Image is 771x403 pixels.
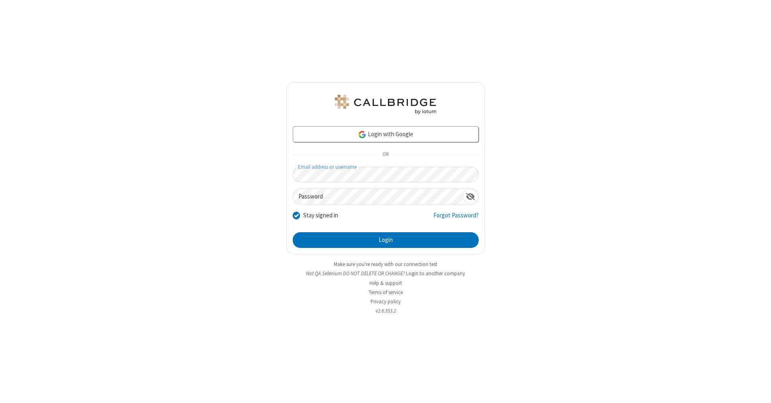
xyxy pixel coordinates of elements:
a: Make sure you're ready with our connection test [334,261,437,268]
a: Login with Google [293,126,479,142]
span: OR [379,149,392,160]
button: Login to another company [406,270,465,277]
input: Email address or username [293,167,479,182]
div: Show password [463,189,478,204]
a: Help & support [369,280,402,286]
img: QA Selenium DO NOT DELETE OR CHANGE [333,95,438,114]
li: v2.6.353.2 [286,307,485,315]
label: Stay signed in [303,211,338,220]
li: Not QA Selenium DO NOT DELETE OR CHANGE? [286,270,485,277]
a: Forgot Password? [433,211,479,226]
button: Login [293,232,479,248]
a: Privacy policy [371,298,401,305]
a: Terms of service [369,289,403,296]
input: Password [293,189,463,205]
img: google-icon.png [358,130,367,139]
iframe: Chat [751,382,765,397]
